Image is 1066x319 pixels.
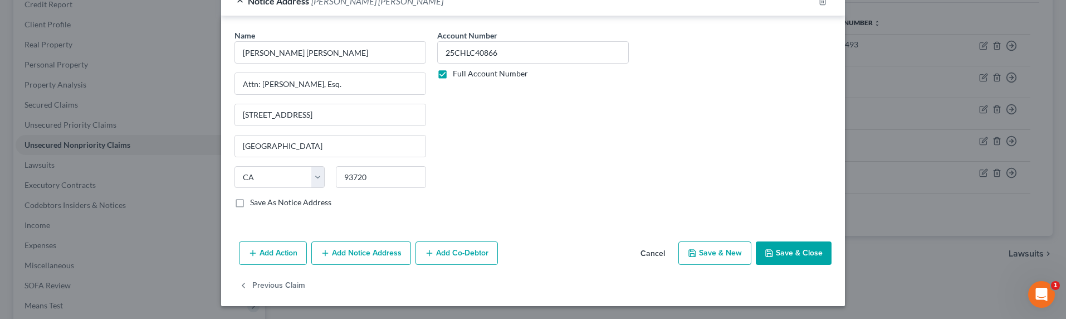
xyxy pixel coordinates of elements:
input: Search by name... [234,41,426,64]
button: Save & New [678,241,751,265]
input: Enter city... [235,136,426,157]
button: Previous Claim [239,274,305,297]
button: Add Notice Address [311,241,411,265]
input: Apt, Suite, etc... [235,104,426,125]
button: Cancel [632,243,674,265]
span: 1 [1051,281,1060,290]
label: Save As Notice Address [250,197,331,208]
input: Enter zip.. [336,166,426,188]
label: Full Account Number [453,68,528,79]
input: Enter address... [235,73,426,94]
span: Name [234,31,255,40]
input: -- [437,41,629,64]
button: Add Co-Debtor [415,241,498,265]
button: Add Action [239,241,307,265]
iframe: Intercom live chat [1028,281,1055,308]
label: Account Number [437,30,497,41]
button: Save & Close [756,241,832,265]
